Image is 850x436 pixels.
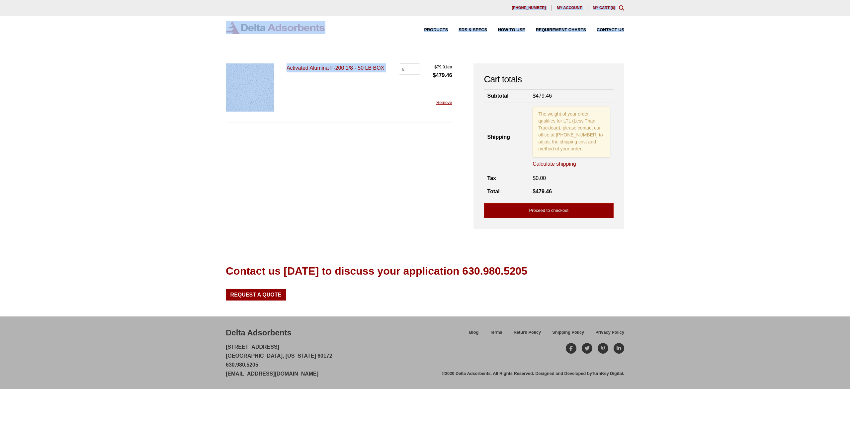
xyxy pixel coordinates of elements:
[533,189,536,194] span: $
[506,5,552,11] a: [PHONE_NUMBER]
[484,329,508,340] a: Terms
[557,6,582,10] span: My account
[487,28,525,32] a: How to Use
[424,28,448,32] span: Products
[226,63,274,112] img: Activated Alumina F-200 1/8 - 50 LB BOX
[484,74,614,85] h2: Cart totals
[597,28,624,32] span: Contact Us
[490,330,502,335] span: Terms
[436,100,452,105] a: Remove this item
[226,327,292,338] div: Delta Adsorbents
[226,21,325,34] img: Delta Adsorbents
[433,63,452,71] span: ea
[484,172,530,185] th: Tax
[498,28,525,32] span: How to Use
[399,63,420,75] input: Product quantity
[433,72,436,78] span: $
[464,329,484,340] a: Blog
[484,103,530,172] th: Shipping
[536,28,586,32] span: Requirement Charts
[287,65,384,71] a: Activated Alumina F-200 1/8 - 50 LB BOX
[434,64,437,69] span: $
[442,371,624,377] div: ©2020 Delta Adsorbents. All Rights Reserved. Designed and Developed by .
[226,342,332,379] p: [STREET_ADDRESS] [GEOGRAPHIC_DATA], [US_STATE] 60172 630.980.5205
[469,330,478,335] span: Blog
[448,28,487,32] a: SDS & SPECS
[592,371,623,376] a: TurnKey Digital
[533,175,536,181] span: $
[590,329,624,340] a: Privacy Policy
[552,330,584,335] span: Shipping Policy
[226,371,318,377] a: [EMAIL_ADDRESS][DOMAIN_NAME]
[484,185,530,198] th: Total
[533,107,610,157] p: The weight of your order qualifies for LTL (Less Than Truckload), please contact our office at [P...
[508,329,547,340] a: Return Policy
[593,6,615,10] a: My Cart (6)
[226,264,527,279] div: Contact us [DATE] to discuss your application 630.980.5205
[595,330,624,335] span: Privacy Policy
[484,90,530,103] th: Subtotal
[226,289,286,301] a: Request a Quote
[434,64,447,69] bdi: 79.91
[512,6,546,10] span: [PHONE_NUMBER]
[586,28,624,32] a: Contact Us
[230,292,282,298] span: Request a Quote
[433,72,452,78] bdi: 479.46
[612,6,614,10] span: 6
[459,28,487,32] span: SDS & SPECS
[533,93,552,99] bdi: 479.46
[533,160,576,168] a: Calculate shipping
[514,330,541,335] span: Return Policy
[619,5,624,11] div: Toggle Modal Content
[533,93,536,99] span: $
[533,189,552,194] bdi: 479.46
[547,329,590,340] a: Shipping Policy
[533,175,546,181] bdi: 0.00
[525,28,586,32] a: Requirement Charts
[414,28,448,32] a: Products
[552,5,587,11] a: My account
[484,203,614,218] a: Proceed to checkout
